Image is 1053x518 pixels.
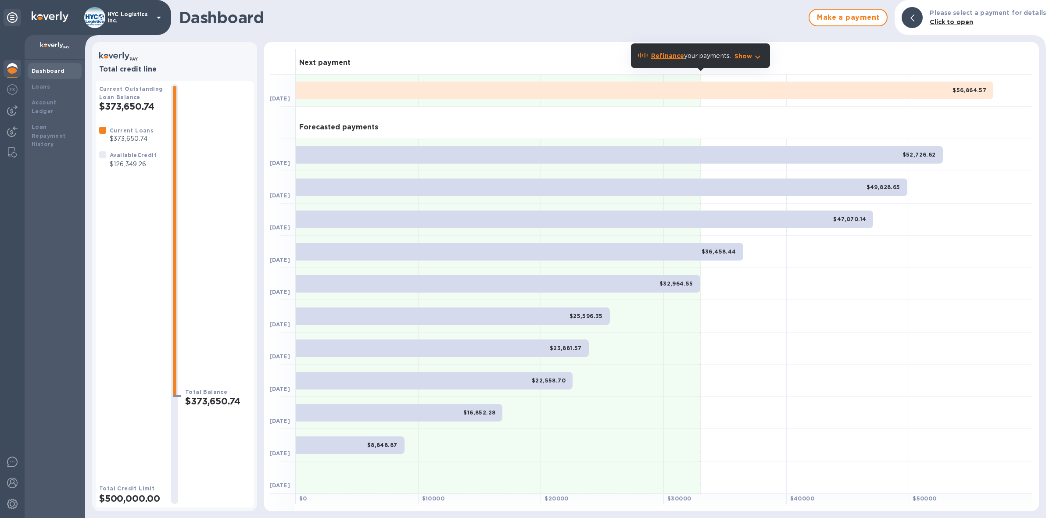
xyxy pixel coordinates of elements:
b: Total Balance [185,389,227,395]
b: Dashboard [32,68,65,74]
button: Make a payment [809,9,888,26]
b: [DATE] [269,192,290,199]
b: [DATE] [269,321,290,328]
b: $22,558.70 [532,377,566,384]
h3: Next payment [299,59,351,67]
b: [DATE] [269,418,290,424]
b: [DATE] [269,257,290,263]
b: Please select a payment for details [930,9,1046,16]
h2: $500,000.00 [99,493,164,504]
b: Loans [32,83,50,90]
span: Make a payment [817,12,880,23]
button: Show [734,52,763,61]
b: $25,596.35 [569,313,603,319]
b: $ 10000 [422,495,444,502]
b: $ 0 [299,495,307,502]
b: $32,964.55 [659,280,693,287]
p: your payments. [651,51,731,61]
b: $56,864.57 [953,87,986,93]
b: $ 20000 [544,495,568,502]
b: $ 30000 [667,495,691,502]
b: $52,726.62 [903,151,936,158]
b: Loan Repayment History [32,124,66,148]
b: $47,070.14 [833,216,866,222]
p: $126,349.26 [110,160,157,169]
div: Unpin categories [4,9,21,26]
b: $8,848.87 [367,442,398,448]
b: $49,828.65 [867,184,900,190]
b: Current Loans [110,127,154,134]
p: $373,650.74 [110,134,154,143]
p: HYC Logistics Inc. [107,11,151,24]
b: $23,881.57 [550,345,582,351]
b: $ 40000 [790,495,814,502]
b: Refinance [651,52,684,59]
b: $36,458.44 [702,248,736,255]
b: [DATE] [269,224,290,231]
h3: Forecasted payments [299,123,378,132]
h2: $373,650.74 [99,101,164,112]
b: Current Outstanding Loan Balance [99,86,163,100]
h3: Total credit line [99,65,250,74]
h2: $373,650.74 [185,396,250,407]
b: [DATE] [269,95,290,102]
b: [DATE] [269,289,290,295]
b: $16,852.28 [463,409,495,416]
b: Total Credit Limit [99,485,154,492]
b: [DATE] [269,386,290,392]
h1: Dashboard [179,8,804,27]
img: Logo [32,11,68,22]
p: Show [734,52,752,61]
b: $ 50000 [913,495,936,502]
b: [DATE] [269,353,290,360]
b: Click to open [930,18,973,25]
b: [DATE] [269,450,290,457]
b: Available Credit [110,152,157,158]
b: [DATE] [269,160,290,166]
img: Foreign exchange [7,84,18,95]
b: Account Ledger [32,99,57,114]
b: [DATE] [269,482,290,489]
